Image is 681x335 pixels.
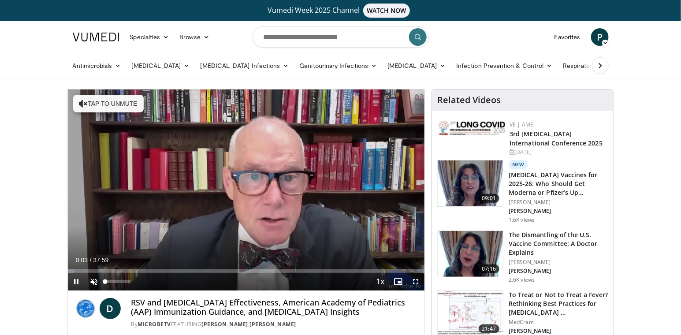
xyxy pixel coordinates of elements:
a: Browse [174,28,215,46]
h4: RSV and [MEDICAL_DATA] Effectiveness, American Academy of Pediatrics (AAP) Immunization Guidance,... [131,298,418,317]
button: Unmute [86,273,103,290]
h4: Related Videos [437,95,501,105]
a: MicrobeTV [138,320,171,328]
p: 1.6K views [509,216,535,223]
span: 37:59 [93,257,108,264]
h3: To Treat or Not to Treat a Fever? Rethinking Best Practices for [MEDICAL_DATA] … [509,290,608,317]
a: Infection Prevention & Control [451,57,558,74]
button: Tap to unmute [73,95,144,112]
p: [PERSON_NAME] [509,199,608,206]
button: Playback Rate [372,273,389,290]
div: Progress Bar [68,269,425,273]
span: / [90,257,92,264]
p: [PERSON_NAME] [509,268,608,275]
img: d9ddfd97-e350-47c1-a34d-5d400e773739.150x105_q85_crop-smart_upscale.jpg [438,160,503,206]
div: Volume Level [105,280,130,283]
a: [MEDICAL_DATA] Infections [195,57,294,74]
span: 21:47 [479,324,500,333]
button: Fullscreen [407,273,424,290]
p: New [509,160,528,169]
img: a2792a71-925c-4fc2-b8ef-8d1b21aec2f7.png.150x105_q85_autocrop_double_scale_upscale_version-0.2.jpg [439,121,505,135]
a: Favorites [549,28,586,46]
span: 07:16 [479,264,500,273]
a: 09:01 New [MEDICAL_DATA] Vaccines for 2025-26: Who Should Get Moderna or Pfizer’s Up… [PERSON_NAM... [437,160,608,223]
a: [PERSON_NAME] [250,320,297,328]
span: 0:03 [76,257,88,264]
p: MedCram [509,319,608,326]
p: [PERSON_NAME] [509,208,608,215]
a: [PERSON_NAME] [202,320,249,328]
a: 07:16 The Dismantling of the U.S. Vaccine Committee: A Doctor Explains [PERSON_NAME] [PERSON_NAME... [437,231,608,283]
a: P [591,28,609,46]
a: Vumedi Week 2025 ChannelWATCH NOW [74,4,607,18]
img: MicrobeTV [75,298,96,319]
span: WATCH NOW [363,4,410,18]
input: Search topics, interventions [253,26,429,48]
video-js: Video Player [68,89,425,291]
div: By FEATURING , [131,320,418,328]
a: Specialties [125,28,175,46]
img: VuMedi Logo [73,33,119,41]
a: D [100,298,121,319]
p: [PERSON_NAME] [509,259,608,266]
span: 09:01 [479,194,500,203]
button: Pause [68,273,86,290]
div: [DATE] [510,148,606,156]
a: 3rd [MEDICAL_DATA] International Conference 2025 [510,130,603,147]
a: Respiratory Infections [558,57,640,74]
a: Antimicrobials [67,57,127,74]
h3: The Dismantling of the U.S. Vaccine Committee: A Doctor Explains [509,231,608,257]
img: a19d1ff2-1eb0-405f-ba73-fc044c354596.150x105_q85_crop-smart_upscale.jpg [438,231,503,277]
p: [PERSON_NAME] [509,328,608,335]
a: VE | AME [510,121,533,128]
p: 2.6K views [509,276,535,283]
a: Genitourinary Infections [294,57,382,74]
a: [MEDICAL_DATA] [382,57,451,74]
a: [MEDICAL_DATA] [127,57,195,74]
h3: [MEDICAL_DATA] Vaccines for 2025-26: Who Should Get Moderna or Pfizer’s Up… [509,171,608,197]
button: Enable picture-in-picture mode [389,273,407,290]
